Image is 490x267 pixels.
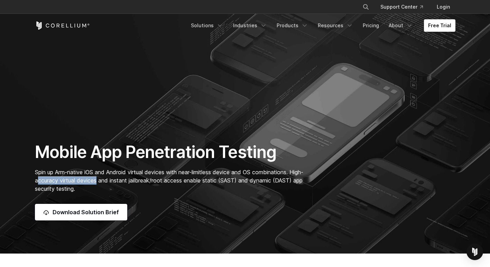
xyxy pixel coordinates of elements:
span: Spin up Arm-native iOS and Android virtual devices with near-limitless device and OS combinations... [35,169,303,192]
a: Solutions [187,19,228,32]
a: Pricing [359,19,383,32]
a: Login [431,1,455,13]
span: Download Solution Brief [53,208,119,216]
h1: Mobile App Penetration Testing [35,142,311,162]
button: Search [360,1,372,13]
a: Free Trial [424,19,455,32]
a: Resources [314,19,357,32]
a: Download Solution Brief [35,204,127,220]
a: Industries [229,19,271,32]
a: Products [272,19,312,32]
div: Navigation Menu [187,19,455,32]
div: Open Intercom Messenger [466,244,483,260]
a: Support Center [375,1,428,13]
a: Corellium Home [35,21,90,30]
div: Navigation Menu [354,1,455,13]
a: About [385,19,417,32]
